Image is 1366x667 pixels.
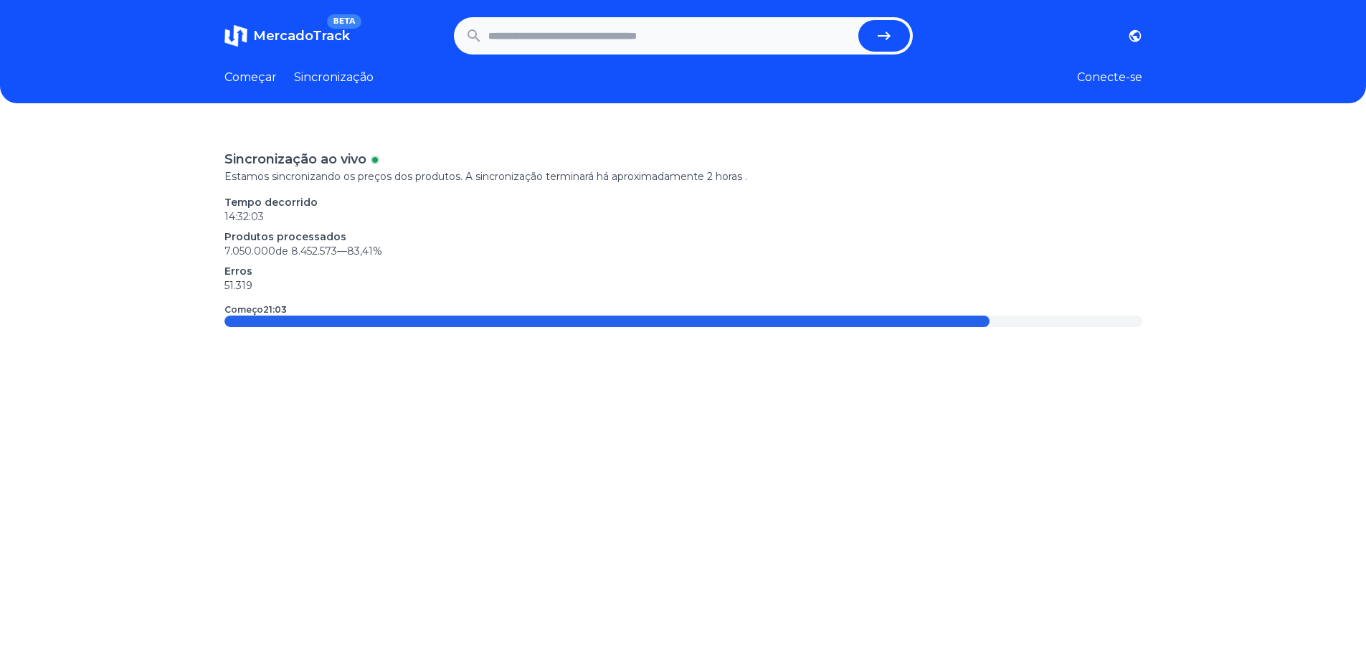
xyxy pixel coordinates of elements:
[224,210,264,223] font: 14:32:03
[224,265,252,278] font: Erros
[291,245,337,257] font: 8.452.573
[745,170,747,183] font: .
[224,279,252,292] font: 51.319
[224,24,350,47] a: MercadoTrackBETA
[253,28,350,44] font: MercadoTrack
[294,70,374,84] font: Sincronização
[224,151,366,167] font: Sincronização ao vivo
[337,245,347,257] font: —
[597,170,742,183] font: há aproximadamente 2 horas
[224,196,318,209] font: Tempo decorrido
[224,304,263,315] font: Começo
[294,69,374,86] a: Sincronização
[224,69,277,86] a: Começar
[224,230,346,243] font: Produtos processados
[224,70,277,84] font: Começar
[224,245,275,257] font: 7.050.000
[263,304,287,315] font: 21:03
[275,245,288,257] font: de
[347,245,373,257] font: 83,41
[333,16,355,26] font: BETA
[224,24,247,47] img: MercadoTrack
[373,245,382,257] font: %
[1077,70,1142,84] font: Conecte-se
[1077,69,1142,86] button: Conecte-se
[224,170,594,183] font: Estamos sincronizando os preços dos produtos. A sincronização terminará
